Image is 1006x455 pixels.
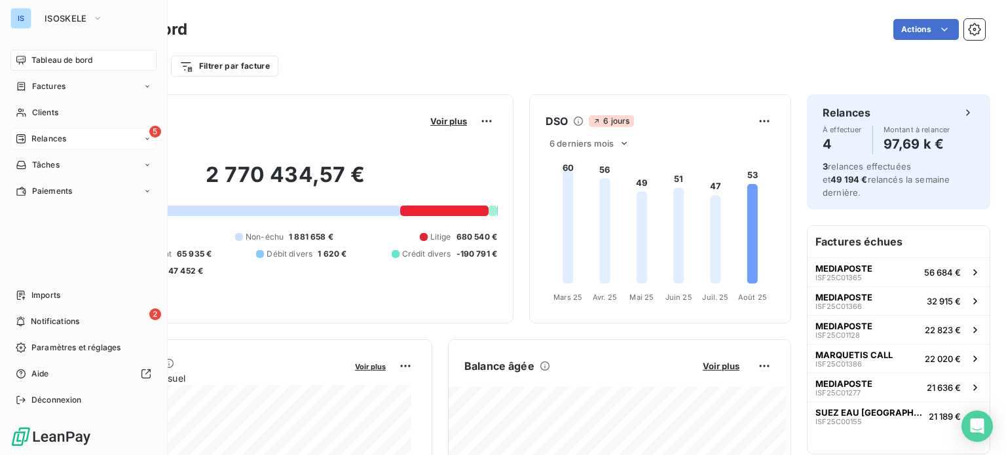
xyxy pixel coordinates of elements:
[629,293,654,302] tspan: Mai 25
[961,410,993,442] div: Open Intercom Messenger
[10,102,157,123] a: Clients
[815,263,872,274] span: MEDIAPOSTE
[830,174,867,185] span: 49 194 €
[10,337,157,358] a: Paramètres et réglages
[815,407,923,418] span: SUEZ EAU [GEOGRAPHIC_DATA]
[808,315,990,344] button: MEDIAPOSTEISF25C0112822 823 €
[171,56,278,77] button: Filtrer par facture
[815,378,872,389] span: MEDIAPOSTE
[815,331,860,339] span: ISF25C01128
[665,293,692,302] tspan: Juin 25
[45,13,87,24] span: ISOSKELE
[246,231,284,243] span: Non-échu
[702,293,728,302] tspan: Juil. 25
[10,50,157,71] a: Tableau de bord
[925,325,961,335] span: 22 823 €
[823,105,870,120] h6: Relances
[553,293,582,302] tspan: Mars 25
[149,308,161,320] span: 2
[10,155,157,175] a: Tâches
[815,292,872,302] span: MEDIAPOSTE
[430,116,467,126] span: Voir plus
[703,361,739,371] span: Voir plus
[546,113,568,129] h6: DSO
[815,302,862,310] span: ISF25C01366
[815,360,862,368] span: ISF25C01386
[74,162,497,201] h2: 2 770 434,57 €
[267,248,312,260] span: Débit divers
[31,368,49,380] span: Aide
[31,289,60,301] span: Imports
[10,285,157,306] a: Imports
[31,394,82,406] span: Déconnexion
[927,382,961,393] span: 21 636 €
[929,411,961,422] span: 21 189 €
[815,350,893,360] span: MARQUETIS CALL
[456,248,498,260] span: -190 791 €
[32,159,60,171] span: Tâches
[31,54,92,66] span: Tableau de bord
[430,231,451,243] span: Litige
[884,134,950,155] h4: 97,69 k €
[351,360,390,372] button: Voir plus
[10,128,157,149] a: 5Relances
[699,360,743,372] button: Voir plus
[815,389,861,397] span: ISF25C01277
[823,126,862,134] span: À effectuer
[593,293,617,302] tspan: Avr. 25
[10,76,157,97] a: Factures
[149,126,161,137] span: 5
[550,138,614,149] span: 6 derniers mois
[464,358,534,374] h6: Balance âgée
[893,19,959,40] button: Actions
[815,321,872,331] span: MEDIAPOSTE
[823,134,862,155] h4: 4
[738,293,767,302] tspan: Août 25
[808,286,990,315] button: MEDIAPOSTEISF25C0136632 915 €
[10,8,31,29] div: IS
[32,185,72,197] span: Paiements
[823,161,950,198] span: relances effectuées et relancés la semaine dernière.
[164,265,203,277] span: -47 452 €
[31,342,121,354] span: Paramètres et réglages
[426,115,471,127] button: Voir plus
[10,426,92,447] img: Logo LeanPay
[808,344,990,373] button: MARQUETIS CALLISF25C0138622 020 €
[32,107,58,118] span: Clients
[884,126,950,134] span: Montant à relancer
[31,133,66,145] span: Relances
[924,267,961,278] span: 56 684 €
[31,316,79,327] span: Notifications
[355,362,386,371] span: Voir plus
[808,401,990,430] button: SUEZ EAU [GEOGRAPHIC_DATA]ISF25C0015521 189 €
[808,373,990,401] button: MEDIAPOSTEISF25C0127721 636 €
[177,248,212,260] span: 65 935 €
[10,363,157,384] a: Aide
[456,231,497,243] span: 680 540 €
[925,354,961,364] span: 22 020 €
[589,115,633,127] span: 6 jours
[808,257,990,286] button: MEDIAPOSTEISF25C0136556 684 €
[927,296,961,306] span: 32 915 €
[402,248,451,260] span: Crédit divers
[289,231,333,243] span: 1 881 658 €
[823,161,828,172] span: 3
[318,248,346,260] span: 1 620 €
[10,181,157,202] a: Paiements
[74,371,346,385] span: Chiffre d'affaires mensuel
[815,418,862,426] span: ISF25C00155
[815,274,862,282] span: ISF25C01365
[32,81,65,92] span: Factures
[808,226,990,257] h6: Factures échues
